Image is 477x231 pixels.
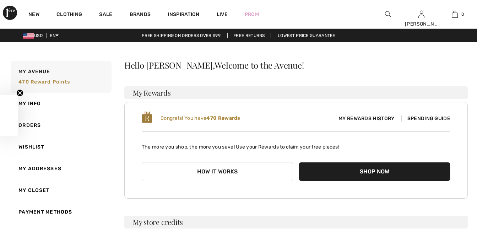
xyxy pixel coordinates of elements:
span: USD [23,33,45,38]
h3: My store credits [124,216,468,229]
span: EN [50,33,59,38]
span: My Rewards History [333,115,400,122]
a: Orders [9,114,112,136]
a: New [28,11,39,19]
img: loyalty_logo_r.svg [142,111,152,124]
a: Clothing [56,11,82,19]
span: My Avenue [18,68,50,75]
div: [PERSON_NAME] [405,20,438,28]
a: Lowest Price Guarantee [272,33,341,38]
div: Hello [PERSON_NAME], [124,61,468,69]
a: Free Returns [227,33,271,38]
a: Sale [99,11,112,19]
button: How it works [142,162,293,181]
a: Brands [130,11,151,19]
img: US Dollar [23,33,34,39]
button: Shop Now [299,162,450,181]
a: Sign In [418,11,424,17]
a: 0 [438,10,471,18]
img: search the website [385,10,391,18]
button: Close teaser [16,90,23,97]
img: My Info [418,10,424,18]
span: 0 [461,11,464,17]
b: 470 Rewards [206,115,240,121]
a: Wishlist [9,136,112,158]
span: Congrats! You have [161,115,240,121]
span: Spending Guide [401,116,450,122]
a: My Info [9,93,112,114]
a: Payment Methods [9,201,112,223]
a: Prom [245,11,259,18]
h3: My Rewards [124,86,468,99]
span: 470 Reward points [18,79,70,85]
p: The more you shop, the more you save! Use your Rewards to claim your free pieces! [142,138,450,151]
span: Welcome to the Avenue! [215,61,304,69]
a: My Addresses [9,158,112,179]
a: Free shipping on orders over $99 [136,33,226,38]
img: My Bag [452,10,458,18]
img: 1ère Avenue [3,6,17,20]
span: Inspiration [168,11,199,19]
a: Live [217,11,228,18]
a: My Closet [9,179,112,201]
